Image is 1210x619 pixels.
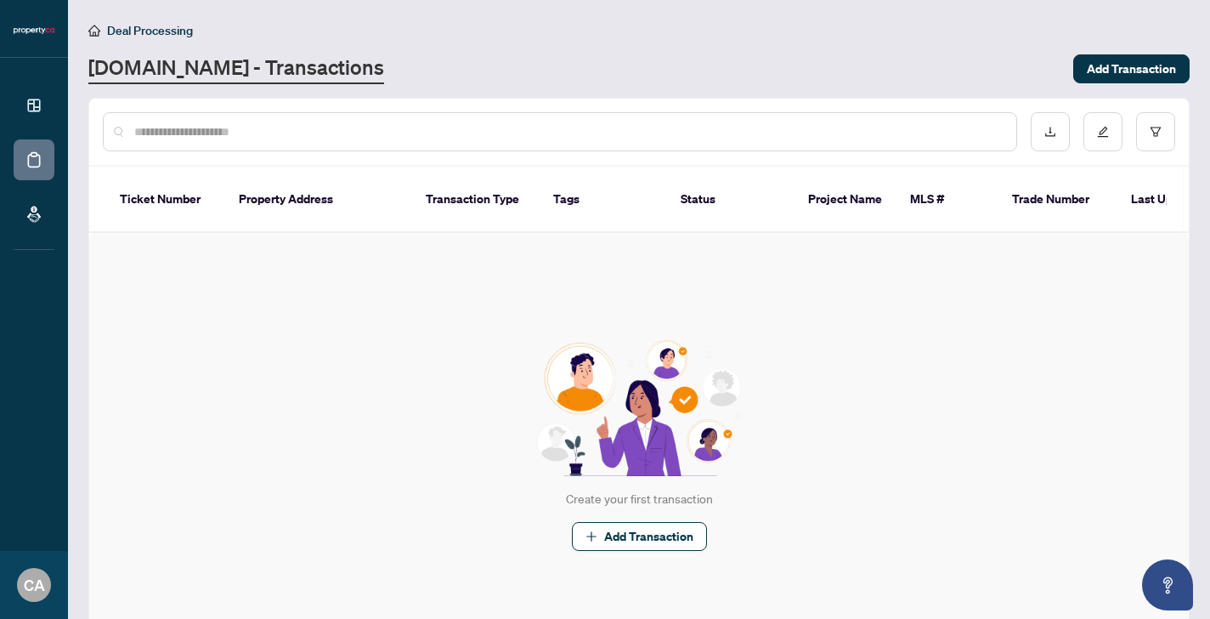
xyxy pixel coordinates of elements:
[896,167,998,233] th: MLS #
[998,167,1117,233] th: Trade Number
[1031,112,1070,151] button: download
[225,167,412,233] th: Property Address
[1150,126,1162,138] span: filter
[1097,126,1109,138] span: edit
[667,167,794,233] th: Status
[107,23,193,38] span: Deal Processing
[1087,55,1176,82] span: Add Transaction
[88,25,100,37] span: home
[412,167,540,233] th: Transaction Type
[604,523,693,550] span: Add Transaction
[1044,126,1056,138] span: download
[794,167,896,233] th: Project Name
[1083,112,1122,151] button: edit
[106,167,225,233] th: Ticket Number
[572,522,707,551] button: Add Transaction
[529,340,749,476] img: Null State Icon
[1073,54,1190,83] button: Add Transaction
[88,54,384,84] a: [DOMAIN_NAME] - Transactions
[24,573,45,597] span: CA
[1136,112,1175,151] button: filter
[540,167,667,233] th: Tags
[566,490,713,508] div: Create your first transaction
[14,26,54,36] img: logo
[1142,559,1193,610] button: Open asap
[585,531,597,542] span: plus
